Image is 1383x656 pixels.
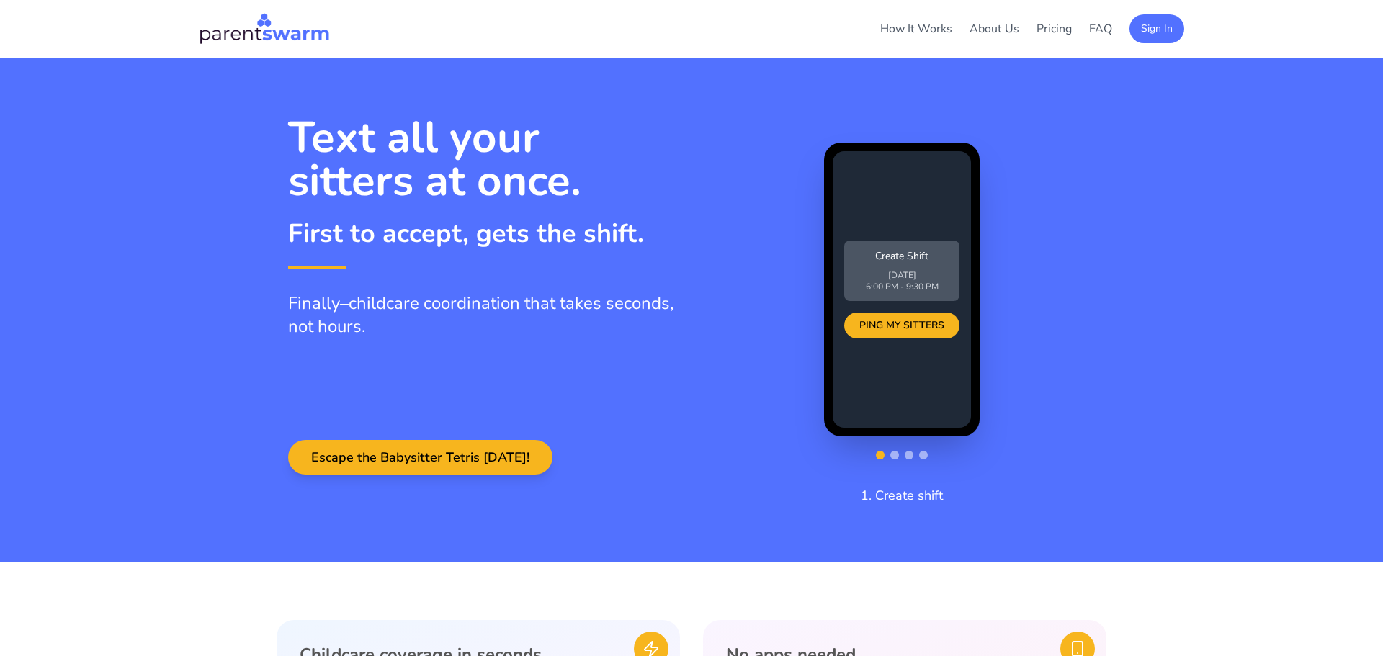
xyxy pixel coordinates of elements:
[288,450,552,466] a: Escape the Babysitter Tetris [DATE]!
[1037,21,1072,37] a: Pricing
[853,269,951,281] p: [DATE]
[970,21,1019,37] a: About Us
[853,281,951,292] p: 6:00 PM - 9:30 PM
[1089,21,1112,37] a: FAQ
[844,313,959,338] div: PING MY SITTERS
[1129,14,1184,43] button: Sign In
[1129,20,1184,36] a: Sign In
[199,12,330,46] img: Parentswarm Logo
[853,249,951,264] p: Create Shift
[861,485,943,506] p: 1. Create shift
[880,21,952,37] a: How It Works
[288,440,552,475] button: Escape the Babysitter Tetris [DATE]!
